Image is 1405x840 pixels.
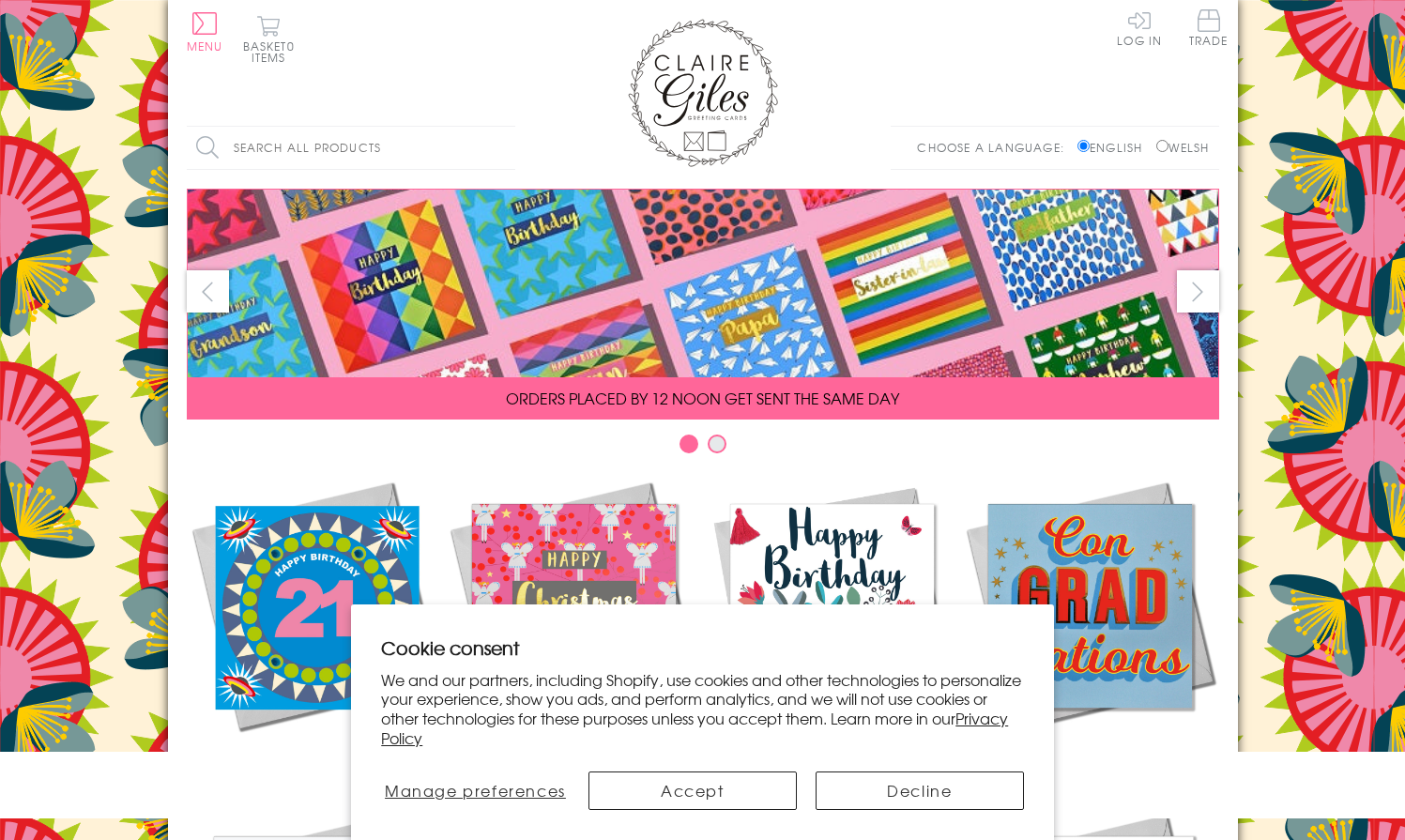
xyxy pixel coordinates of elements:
[1042,749,1138,771] span: Academic
[1117,9,1162,46] a: Log In
[1156,140,1168,152] input: Welsh
[1177,270,1219,313] button: next
[1156,139,1210,156] label: Welsh
[187,12,223,52] button: Menu
[187,270,229,313] button: prev
[253,749,376,771] span: New Releases
[1077,139,1152,156] label: English
[187,38,223,54] span: Menu
[381,771,569,810] button: Manage preferences
[243,15,295,63] button: Basket0 items
[187,127,515,169] input: Search all products
[1189,9,1229,46] span: Trade
[703,477,961,771] a: Birthdays
[506,387,899,409] span: ORDERS PLACED BY 12 NOON GET SENT THE SAME DAY
[1077,140,1090,152] input: English
[816,771,1024,810] button: Decline
[917,139,1074,156] p: Choose a language:
[628,19,778,167] img: Claire Giles Greetings Cards
[445,477,703,771] a: Christmas
[381,670,1024,748] p: We and our partners, including Shopify, use cookies and other technologies to personalize your ex...
[381,634,1024,661] h2: Cookie consent
[588,771,797,810] button: Accept
[961,477,1219,771] a: Academic
[252,38,295,66] span: 0 items
[187,434,1219,463] div: Carousel Pagination
[385,779,566,802] span: Manage preferences
[708,435,726,453] button: Carousel Page 2
[187,477,445,771] a: New Releases
[496,127,515,169] input: Search
[1189,9,1229,50] a: Trade
[381,707,1008,749] a: Privacy Policy
[680,435,698,453] button: Carousel Page 1 (Current Slide)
